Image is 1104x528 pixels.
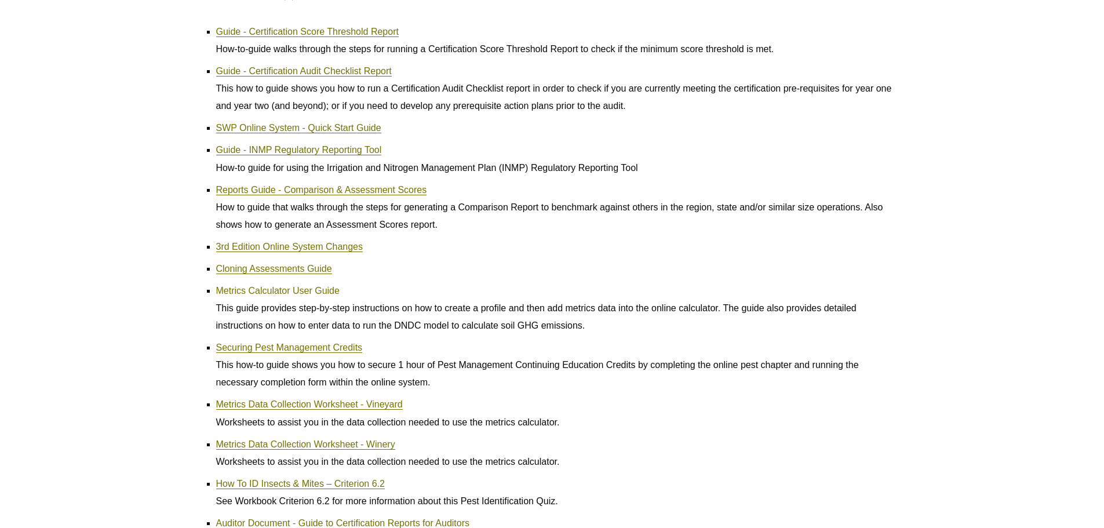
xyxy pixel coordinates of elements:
a: Guide - Certification Score Threshold Report [216,27,399,37]
a: Metrics Data Collection Worksheet - Vineyard [216,399,403,410]
a: Cloning Assessments Guide [216,264,332,274]
a: Guide - Certification Audit Checklist Report [216,66,392,77]
div: This guide provides step-by-step instructions on how to create a profile and then add metrics dat... [216,300,900,339]
div: How-to guide for using the Irrigation and Nitrogen Management Plan (INMP) Regulatory Reporting Tool [216,159,900,181]
div: How-to-guide walks through the steps for running a Certification Score Threshold Report to check ... [216,41,900,63]
a: SWP Online System - Quick Start Guide [216,123,381,133]
a: Metrics Data Collection Worksheet - Winery [216,439,395,450]
div: See Workbook Criterion 6.2 for more information about this Pest Identification Quiz. [216,493,900,515]
div: This how to guide shows you how to run a Certification Audit Checklist report in order to check i... [216,80,900,119]
a: Metrics Calculator User Guide [216,286,340,296]
a: How To ID Insects & Mites – Criterion 6.2 [216,479,385,489]
a: Securing Pest Management Credits [216,343,363,353]
a: 3rd Edition Online System Changes [216,242,363,252]
div: Worksheets to assist you in the data collection needed to use the metrics calculator. [216,414,900,436]
div: This how-to guide shows you how to secure 1 hour of Pest Management Continuing Education Credits ... [216,356,900,396]
a: Guide - INMP Regulatory Reporting Tool [216,145,382,155]
div: Worksheets to assist you in the data collection needed to use the metrics calculator. [216,453,900,475]
a: Reports Guide - Comparison & Assessment Scores [216,185,427,195]
div: How to guide that walks through the steps for generating a Comparison Report to benchmark against... [216,199,900,238]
